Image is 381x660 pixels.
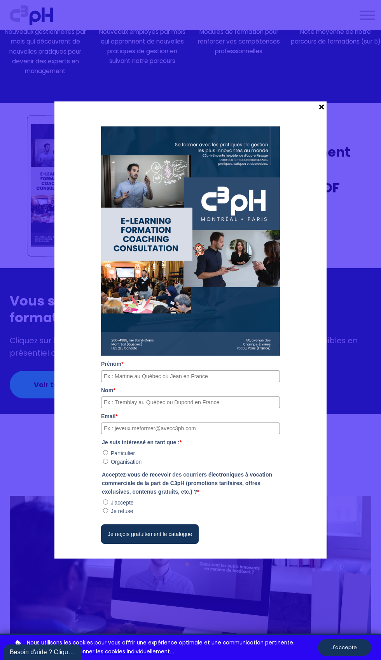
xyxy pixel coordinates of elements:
span: Nous utilisons les cookies pour vous offrir une expérience optimale et une communication pertinente. [27,639,294,647]
button: J'accepte. [318,639,371,656]
input: Ex : Martine au Québec ou Jean en France [101,370,280,382]
legend: Je suis intéressé en tant que : [101,438,182,447]
label: Email [101,412,280,421]
img: bab2a183-c406-4d8f-bfa0-1972d61d5e57.png [101,126,280,356]
label: Nom [101,386,280,395]
input: Ex : Tremblay au Québec ou Dupond en France [101,396,280,408]
label: Organisation [111,459,142,465]
label: Particulier [111,450,135,456]
label: Je refuse [111,508,133,514]
iframe: chat widget [4,643,83,660]
input: Ex : jeveux.meformer@avecc3ph.com [101,423,280,434]
label: Prénom [101,360,280,368]
p: ou . [14,639,318,656]
label: J'accepte [111,499,134,506]
a: Sélectionner les cookies individuellement. [61,648,171,656]
button: Je reçois gratuitement le catalogue [101,524,199,544]
legend: Acceptez-vous de recevoir des courriers électroniques à vocation commerciale de la part de C3pH (... [101,470,280,496]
